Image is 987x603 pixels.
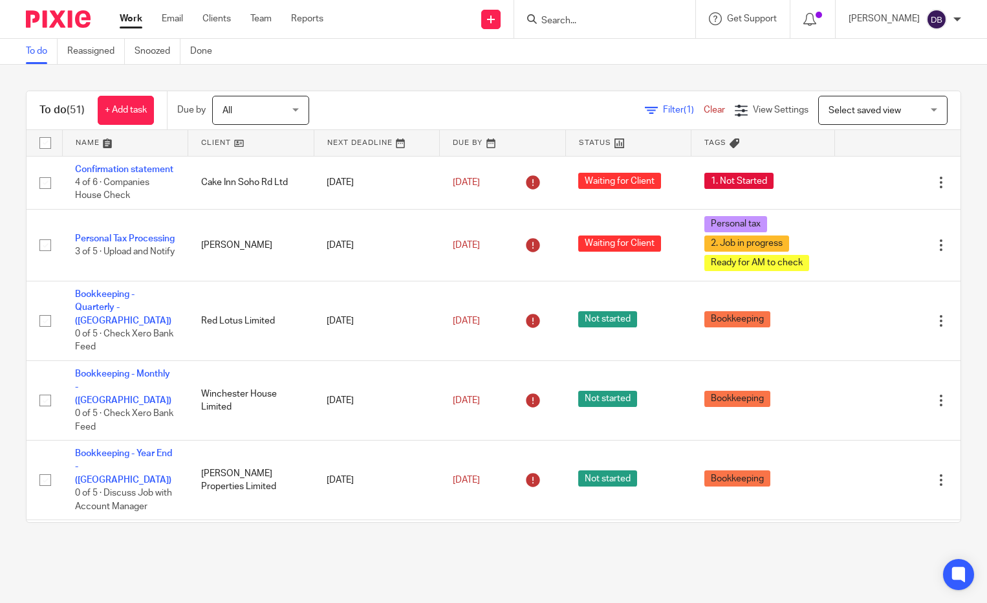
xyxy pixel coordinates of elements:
[177,104,206,116] p: Due by
[135,39,180,64] a: Snoozed
[704,311,770,327] span: Bookkeeping
[188,441,314,520] td: [PERSON_NAME] Properties Limited
[704,470,770,487] span: Bookkeeping
[453,316,480,325] span: [DATE]
[453,241,480,250] span: [DATE]
[578,470,637,487] span: Not started
[190,39,222,64] a: Done
[188,156,314,209] td: Cake Inn Soho Rd Ltd
[75,178,149,201] span: 4 of 6 · Companies House Check
[829,106,901,115] span: Select saved view
[453,396,480,405] span: [DATE]
[926,9,947,30] img: svg%3E
[578,173,661,189] span: Waiting for Client
[75,369,171,405] a: Bookkeeping - Monthly - ([GEOGRAPHIC_DATA])
[704,139,726,146] span: Tags
[75,329,173,352] span: 0 of 5 · Check Xero Bank Feed
[120,12,142,25] a: Work
[704,255,809,271] span: Ready for AM to check
[75,165,173,174] a: Confirmation statement
[75,449,172,485] a: Bookkeeping - Year End - ([GEOGRAPHIC_DATA])
[98,96,154,125] a: + Add task
[188,361,314,441] td: Winchester House Limited
[578,311,637,327] span: Not started
[162,12,183,25] a: Email
[188,209,314,281] td: [PERSON_NAME]
[75,290,171,325] a: Bookkeeping - Quarterly - ([GEOGRAPHIC_DATA])
[727,14,777,23] span: Get Support
[753,105,808,115] span: View Settings
[75,488,172,511] span: 0 of 5 · Discuss Job with Account Manager
[75,247,175,256] span: 3 of 5 · Upload and Notify
[684,105,694,115] span: (1)
[849,12,920,25] p: [PERSON_NAME]
[663,105,704,115] span: Filter
[75,409,173,432] span: 0 of 5 · Check Xero Bank Feed
[188,520,314,587] td: Cake Inn Soho Rd Ltd
[704,391,770,407] span: Bookkeeping
[540,16,656,27] input: Search
[222,106,232,115] span: All
[314,361,440,441] td: [DATE]
[67,105,85,115] span: (51)
[188,281,314,360] td: Red Lotus Limited
[578,391,637,407] span: Not started
[704,236,789,252] span: 2. Job in progress
[202,12,231,25] a: Clients
[314,156,440,209] td: [DATE]
[314,520,440,587] td: [DATE]
[704,105,725,115] a: Clear
[26,39,58,64] a: To do
[453,476,480,485] span: [DATE]
[250,12,272,25] a: Team
[578,236,661,252] span: Waiting for Client
[67,39,125,64] a: Reassigned
[314,281,440,360] td: [DATE]
[704,173,774,189] span: 1. Not Started
[453,178,480,187] span: [DATE]
[291,12,323,25] a: Reports
[704,216,767,232] span: Personal tax
[75,234,175,243] a: Personal Tax Processing
[314,441,440,520] td: [DATE]
[39,104,85,117] h1: To do
[314,209,440,281] td: [DATE]
[26,10,91,28] img: Pixie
